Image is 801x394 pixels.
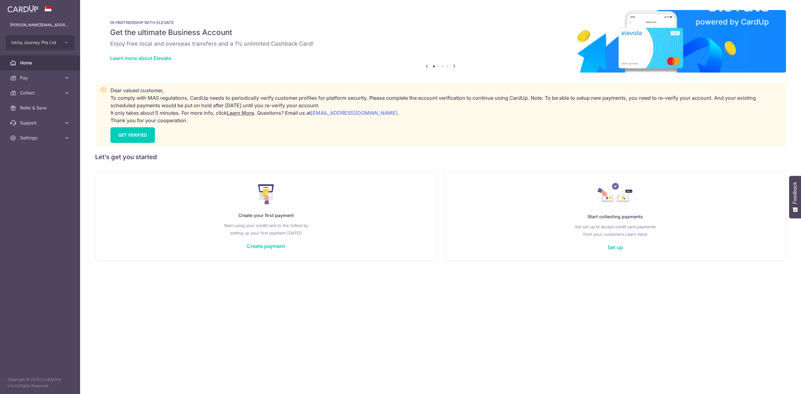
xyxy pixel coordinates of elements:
[247,243,285,249] a: Create payment
[108,222,424,237] p: Start using your credit card to the fullest by setting up your first payment [DATE]!
[110,20,771,25] p: IN PARTNERSHIP WITH ELEVATE
[457,213,773,220] p: Start collecting payments
[625,230,647,238] a: Learn more
[108,212,424,219] p: Create your first payment
[258,184,274,204] img: Make Payment
[20,90,61,96] span: Collect
[792,182,798,204] span: Feedback
[6,35,74,50] button: Intriq Journey Pte Ltd
[789,176,801,218] button: Feedback - Show survey
[227,110,254,116] a: Learn More
[110,40,771,48] h6: Enjoy free local and overseas transfers and a 1% unlimited Cashback Card!
[110,87,781,124] p: Dear valued customer, To comply with MAS regulations, CardUp needs to periodically verify custome...
[20,120,61,126] span: Support
[20,75,61,81] span: Pay
[20,135,61,141] span: Settings
[110,28,771,38] h5: Get the ultimate Business Account
[110,127,155,143] a: GET VERIFIED
[110,55,171,61] a: Learn more about Elevate
[10,22,70,28] p: [PERSON_NAME][EMAIL_ADDRESS][DOMAIN_NAME]
[11,39,58,46] span: Intriq Journey Pte Ltd
[597,183,633,205] img: Collect Payment
[457,223,773,238] p: Get set up to accept credit card payments from your customers.
[8,5,38,13] img: CardUp
[20,105,61,111] span: Refer & Save
[95,152,786,162] h5: Let’s get you started
[608,244,623,250] a: Set up
[20,60,61,66] span: Home
[95,10,786,73] img: Renovation banner
[311,110,397,116] a: [EMAIL_ADDRESS][DOMAIN_NAME]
